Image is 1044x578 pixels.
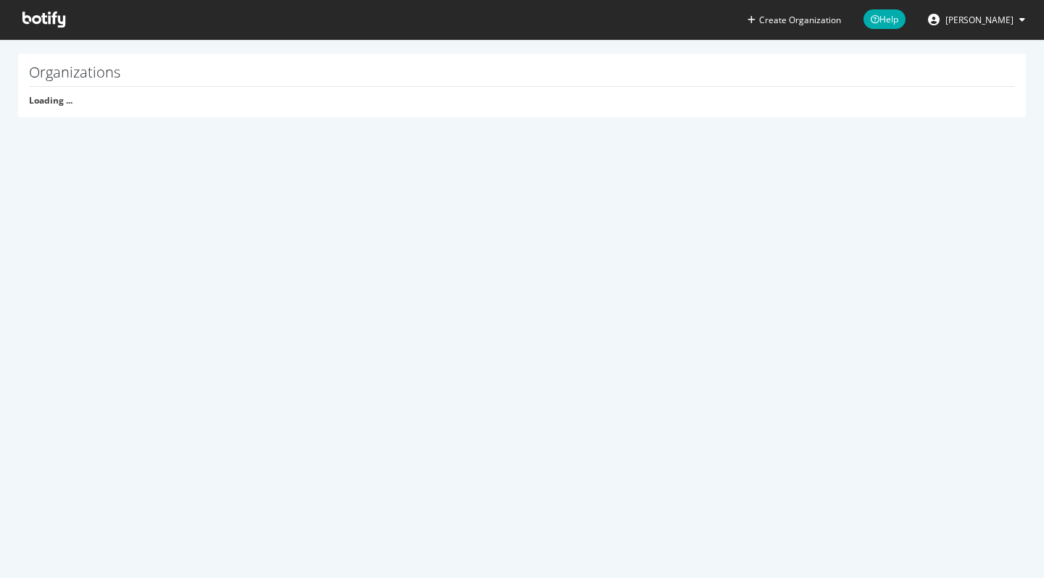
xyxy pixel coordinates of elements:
[945,14,1014,26] span: Aja Frost
[916,8,1037,31] button: [PERSON_NAME]
[863,9,906,29] span: Help
[29,94,72,106] strong: Loading ...
[29,64,1015,87] h1: Organizations
[747,13,842,27] button: Create Organization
